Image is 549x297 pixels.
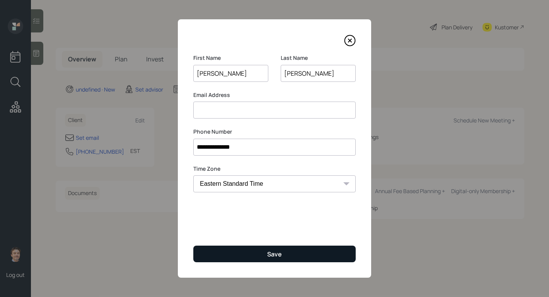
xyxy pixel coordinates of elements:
label: Time Zone [193,165,356,173]
label: Phone Number [193,128,356,136]
label: Email Address [193,91,356,99]
label: Last Name [281,54,356,62]
div: Save [267,250,282,258]
button: Save [193,246,356,262]
label: First Name [193,54,268,62]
